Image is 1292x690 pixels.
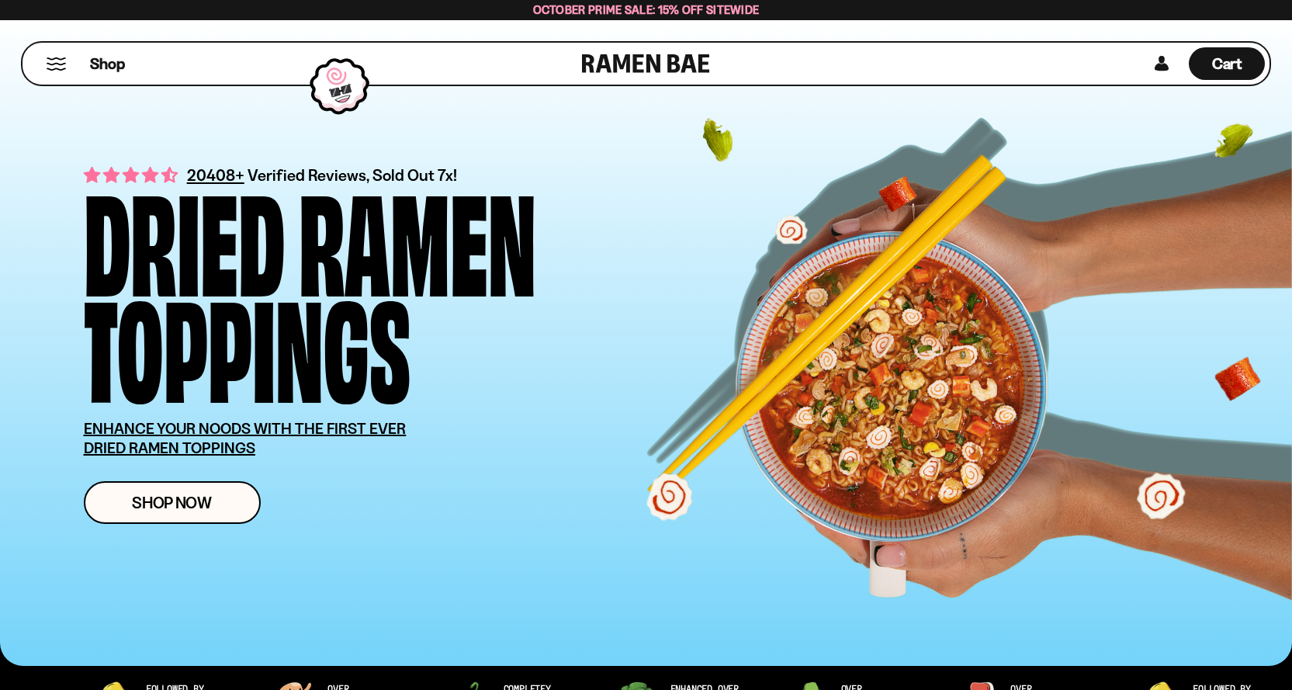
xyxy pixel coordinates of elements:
div: Toppings [84,290,410,396]
span: Shop [90,54,125,75]
a: Shop Now [84,481,261,524]
div: Dried [84,183,285,290]
a: Shop [90,47,125,80]
span: Cart [1212,54,1242,73]
button: Mobile Menu Trigger [46,57,67,71]
span: Shop Now [132,494,212,511]
div: Ramen [299,183,536,290]
div: Cart [1189,43,1265,85]
span: October Prime Sale: 15% off Sitewide [533,2,760,17]
u: ENHANCE YOUR NOODS WITH THE FIRST EVER DRIED RAMEN TOPPINGS [84,419,407,457]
